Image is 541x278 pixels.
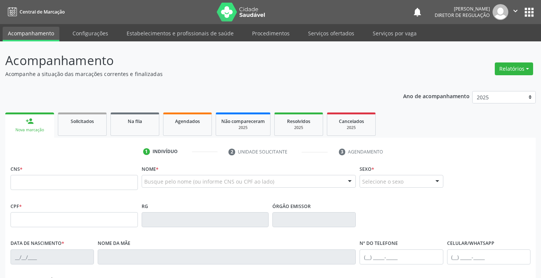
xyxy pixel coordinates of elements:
[360,249,443,264] input: (__) _____-_____
[412,7,423,17] button: notifications
[144,178,274,185] span: Busque pelo nome (ou informe CNS ou CPF ao lado)
[403,91,470,100] p: Ano de acompanhamento
[143,148,150,155] div: 1
[128,118,142,125] span: Na fila
[142,201,148,212] label: RG
[280,125,317,131] div: 2025
[3,27,59,41] a: Acompanhamento
[5,51,376,70] p: Acompanhamento
[362,178,403,185] span: Selecione o sexo
[332,125,370,131] div: 2025
[303,27,360,40] a: Serviços ofertados
[247,27,295,40] a: Procedimentos
[493,4,508,20] img: img
[11,249,94,264] input: __/__/____
[508,4,523,20] button: 
[67,27,113,40] a: Configurações
[447,249,530,264] input: (__) _____-_____
[20,9,65,15] span: Central de Marcação
[121,27,239,40] a: Estabelecimentos e profissionais de saúde
[435,12,490,18] span: Diretor de regulação
[511,7,520,15] i: 
[11,163,23,175] label: CNS
[287,118,310,125] span: Resolvidos
[272,201,311,212] label: Órgão emissor
[5,70,376,78] p: Acompanhe a situação das marcações correntes e finalizadas
[175,118,200,125] span: Agendados
[71,118,94,125] span: Solicitados
[26,117,34,125] div: person_add
[495,62,533,75] button: Relatórios
[11,201,22,212] label: CPF
[339,118,364,125] span: Cancelados
[5,6,65,18] a: Central de Marcação
[435,6,490,12] div: [PERSON_NAME]
[221,125,265,131] div: 2025
[360,238,398,249] label: Nº do Telefone
[367,27,422,40] a: Serviços por vaga
[11,238,64,249] label: Data de nascimento
[360,163,374,175] label: Sexo
[11,127,49,133] div: Nova marcação
[447,238,494,249] label: Celular/WhatsApp
[153,148,178,155] div: Indivíduo
[98,238,130,249] label: Nome da mãe
[142,163,159,175] label: Nome
[523,6,536,19] button: apps
[221,118,265,125] span: Não compareceram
